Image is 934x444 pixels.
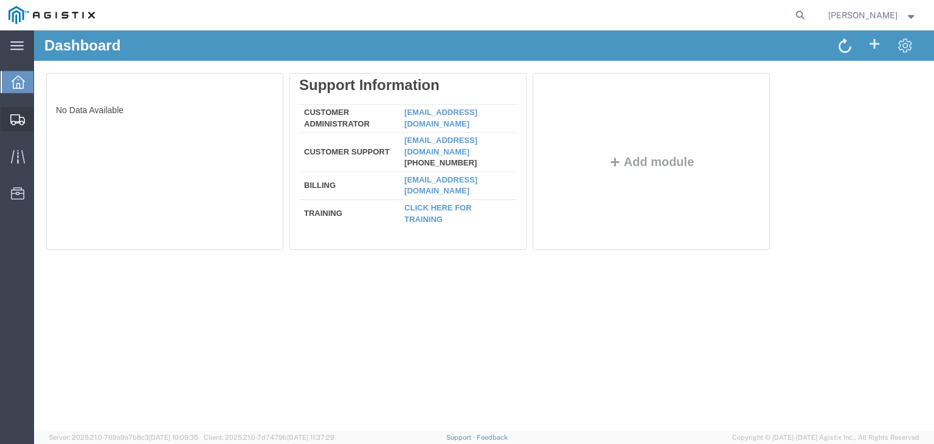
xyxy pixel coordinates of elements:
[370,77,443,98] a: [EMAIL_ADDRESS][DOMAIN_NAME]
[370,105,443,126] a: [EMAIL_ADDRESS][DOMAIN_NAME]
[370,145,443,165] a: [EMAIL_ADDRESS][DOMAIN_NAME]
[265,46,483,63] div: Support Information
[732,432,919,443] span: Copyright © [DATE]-[DATE] Agistix Inc., All Rights Reserved
[49,434,198,441] span: Server: 2025.21.0-769a9a7b8c3
[365,102,483,142] td: [PHONE_NUMBER]
[265,169,365,195] td: Training
[571,125,664,138] button: Add module
[265,102,365,142] td: Customer Support
[287,434,334,441] span: [DATE] 11:37:29
[477,434,508,441] a: Feedback
[828,9,898,22] span: Douglas Harris
[265,141,365,169] td: Billing
[446,434,477,441] a: Support
[265,74,365,102] td: Customer Administrator
[204,434,334,441] span: Client: 2025.21.0-7d7479b
[34,30,934,431] iframe: FS Legacy Container
[370,173,438,193] a: Click here for training
[149,434,198,441] span: [DATE] 10:09:35
[9,6,95,24] img: logo
[828,8,918,23] button: [PERSON_NAME]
